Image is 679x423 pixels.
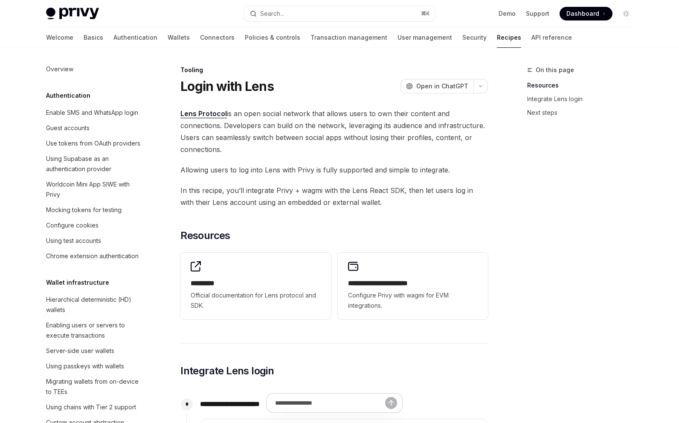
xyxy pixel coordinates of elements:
[39,151,148,177] a: Using Supabase as an authentication provider
[385,397,397,409] button: Send message
[46,179,143,200] div: Worldcoin Mini App SIWE with Privy
[398,27,452,48] a: User management
[536,65,574,75] span: On this page
[180,108,488,155] span: is an open social network that allows users to own their content and connections. Developers can ...
[39,105,148,120] a: Enable SMS and WhatsApp login
[46,138,140,149] div: Use tokens from OAuth providers
[39,120,148,136] a: Guest accounts
[46,402,136,412] div: Using chains with Tier 2 support
[46,90,90,101] h5: Authentication
[245,27,300,48] a: Policies & controls
[46,154,143,174] div: Using Supabase as an authentication provider
[39,136,148,151] a: Use tokens from OAuth providers
[416,82,468,90] span: Open in ChatGPT
[531,27,572,48] a: API reference
[46,123,90,133] div: Guest accounts
[46,236,101,246] div: Using test accounts
[244,6,435,21] button: Open search
[180,164,488,176] span: Allowing users to log into Lens with Privy is fully supported and simple to integrate.
[200,27,235,48] a: Connectors
[46,320,143,341] div: Enabling users or servers to execute transactions
[39,374,148,400] a: Migrating wallets from on-device to TEEs
[526,9,549,18] a: Support
[39,343,148,359] a: Server-side user wallets
[180,79,274,94] h1: Login with Lens
[421,10,430,17] span: ⌘ K
[168,27,190,48] a: Wallets
[39,177,148,202] a: Worldcoin Mini App SIWE with Privy
[497,27,521,48] a: Recipes
[566,9,599,18] span: Dashboard
[46,346,114,356] div: Server-side user wallets
[46,8,99,20] img: light logo
[46,251,139,261] div: Chrome extension authentication
[499,9,516,18] a: Demo
[527,79,640,92] a: Resources
[113,27,157,48] a: Authentication
[180,229,230,242] span: Resources
[39,318,148,343] a: Enabling users or servers to execute transactions
[180,253,331,319] a: **** ****Official documentation for Lens protocol and SDK.
[46,205,122,215] div: Mocking tokens for testing
[46,27,73,48] a: Welcome
[180,364,274,378] span: Integrate Lens login
[619,7,633,20] button: Toggle dark mode
[46,376,143,397] div: Migrating wallets from on-device to TEEs
[46,295,143,315] div: Hierarchical deterministic (HD) wallets
[39,202,148,218] a: Mocking tokens for testing
[527,106,640,120] a: Next steps
[348,290,478,311] span: Configure Privy with wagmi for EVM integrations.
[462,27,487,48] a: Security
[46,220,99,230] div: Configure cookies
[46,108,138,118] div: Enable SMS and WhatsApp login
[260,9,284,19] div: Search...
[46,64,73,74] div: Overview
[84,27,103,48] a: Basics
[46,361,124,371] div: Using passkeys with wallets
[180,109,227,118] a: Lens Protocol
[180,66,488,74] div: Tooling
[527,92,640,106] a: Integrate Lens login
[46,277,109,288] h5: Wallet infrastructure
[39,233,148,248] a: Using test accounts
[39,359,148,374] a: Using passkeys with wallets
[180,184,488,208] span: In this recipe, you’ll integrate Privy + wagmi with the Lens React SDK, then let users log in wit...
[39,61,148,77] a: Overview
[191,290,320,311] span: Official documentation for Lens protocol and SDK.
[275,394,385,412] input: Ask a question...
[39,400,148,415] a: Using chains with Tier 2 support
[39,218,148,233] a: Configure cookies
[400,79,473,93] button: Open in ChatGPT
[39,292,148,318] a: Hierarchical deterministic (HD) wallets
[310,27,387,48] a: Transaction management
[560,7,612,20] a: Dashboard
[39,248,148,264] a: Chrome extension authentication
